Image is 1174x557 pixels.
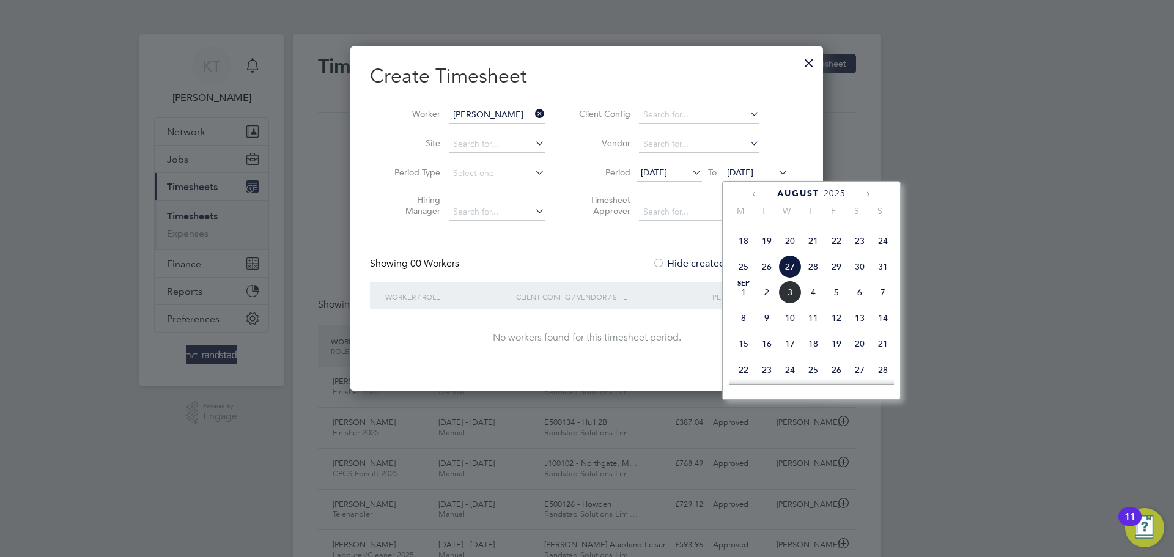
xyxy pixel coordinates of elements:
span: 00 Workers [410,257,459,270]
span: 21 [802,229,825,253]
span: 25 [802,358,825,382]
div: Client Config / Vendor / Site [513,282,709,311]
span: 28 [802,255,825,278]
span: 2025 [824,188,846,199]
label: Timesheet Approver [575,194,630,216]
span: 5 [825,281,848,304]
span: [DATE] [641,167,667,178]
span: 22 [825,229,848,253]
span: 17 [778,332,802,355]
label: Period Type [385,167,440,178]
span: 1 [732,281,755,304]
label: Hiring Manager [385,194,440,216]
div: No workers found for this timesheet period. [382,331,791,344]
span: T [752,205,775,216]
span: S [845,205,868,216]
span: 28 [871,358,895,382]
span: S [868,205,892,216]
span: 26 [755,255,778,278]
label: Worker [385,108,440,119]
button: Open Resource Center, 11 new notifications [1125,508,1164,547]
span: 3 [778,281,802,304]
span: T [799,205,822,216]
div: Worker / Role [382,282,513,311]
span: 19 [825,332,848,355]
span: 26 [825,358,848,382]
span: 27 [778,255,802,278]
span: M [729,205,752,216]
span: 7 [871,281,895,304]
input: Select one [449,165,545,182]
span: 22 [732,358,755,382]
span: 18 [732,229,755,253]
span: To [704,164,720,180]
div: 11 [1124,517,1135,533]
span: 6 [848,281,871,304]
input: Search for... [639,136,759,153]
input: Search for... [449,106,545,124]
span: 23 [848,229,871,253]
span: 31 [871,255,895,278]
span: 14 [871,306,895,330]
label: Client Config [575,108,630,119]
span: 24 [871,229,895,253]
span: 29 [825,255,848,278]
span: 23 [755,358,778,382]
span: F [822,205,845,216]
h2: Create Timesheet [370,64,803,89]
label: Site [385,138,440,149]
span: 8 [732,306,755,330]
span: 20 [778,229,802,253]
span: 30 [848,255,871,278]
span: 12 [825,306,848,330]
span: 25 [732,255,755,278]
span: 10 [778,306,802,330]
label: Hide created timesheets [652,257,777,270]
input: Search for... [639,106,759,124]
span: 13 [848,306,871,330]
span: 2 [755,281,778,304]
span: 16 [755,332,778,355]
input: Search for... [639,204,759,221]
span: 19 [755,229,778,253]
span: Sep [732,281,755,287]
span: 11 [802,306,825,330]
span: 20 [848,332,871,355]
input: Search for... [449,136,545,153]
span: 21 [871,332,895,355]
span: 18 [802,332,825,355]
input: Search for... [449,204,545,221]
div: Period [709,282,791,311]
label: Period [575,167,630,178]
span: W [775,205,799,216]
span: 4 [802,281,825,304]
span: [DATE] [727,167,753,178]
div: Showing [370,257,462,270]
span: 24 [778,358,802,382]
span: 15 [732,332,755,355]
span: 27 [848,358,871,382]
span: August [777,188,819,199]
span: 9 [755,306,778,330]
label: Vendor [575,138,630,149]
